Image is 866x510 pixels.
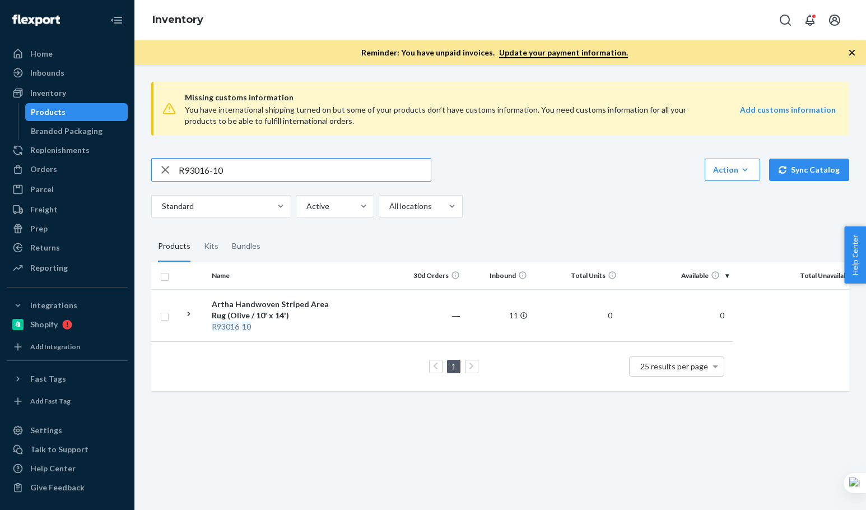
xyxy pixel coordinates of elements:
button: Open Search Box [774,9,797,31]
th: 30d Orders [397,262,464,289]
a: Help Center [7,460,128,477]
div: Products [31,106,66,118]
th: Total Units [532,262,621,289]
div: Inbounds [30,67,64,78]
div: Integrations [30,300,77,311]
div: Fast Tags [30,373,66,384]
div: Artha Handwoven Striped Area Rug (Olive / 10' x 14') [212,299,329,321]
div: Settings [30,425,62,436]
div: Give Feedback [30,482,85,493]
div: Add Integration [30,342,80,351]
div: Branded Packaging [31,126,103,137]
input: Active [305,201,306,212]
button: Talk to Support [7,441,128,458]
button: Integrations [7,296,128,314]
div: - [212,321,329,332]
a: Reporting [7,259,128,277]
div: Parcel [30,184,54,195]
div: Orders [30,164,57,175]
div: Bundles [232,231,260,262]
button: Open notifications [799,9,821,31]
em: R93016 [212,322,239,331]
a: Returns [7,239,128,257]
div: Replenishments [30,145,90,156]
img: Flexport logo [12,15,60,26]
iframe: Opens a widget where you can chat to one of our agents [795,476,855,504]
div: Returns [30,242,60,253]
th: Name [207,262,333,289]
strong: Add customs information [740,105,836,114]
td: 11 [464,289,532,341]
a: Inventory [7,84,128,102]
button: Help Center [844,226,866,284]
button: Sync Catalog [769,159,849,181]
div: Shopify [30,319,58,330]
div: Action [713,164,752,175]
a: Inbounds [7,64,128,82]
a: Parcel [7,180,128,198]
button: Close Navigation [105,9,128,31]
a: Settings [7,421,128,439]
ol: breadcrumbs [143,4,212,36]
button: Fast Tags [7,370,128,388]
button: Open account menu [823,9,846,31]
div: Talk to Support [30,444,89,455]
a: Replenishments [7,141,128,159]
span: 0 [603,310,617,320]
td: ― [397,289,464,341]
div: Inventory [30,87,66,99]
div: Kits [204,231,218,262]
a: Update your payment information. [499,48,628,58]
div: Help Center [30,463,76,474]
input: Search inventory by name or sku [179,159,431,181]
div: Prep [30,223,48,234]
input: Standard [161,201,162,212]
a: Orders [7,160,128,178]
span: 25 results per page [640,361,708,371]
div: Freight [30,204,58,215]
div: Reporting [30,262,68,273]
th: Inbound [464,262,532,289]
div: Add Fast Tag [30,396,71,406]
button: Action [705,159,760,181]
button: Give Feedback [7,479,128,497]
a: Add customs information [740,104,836,127]
a: Products [25,103,128,121]
a: Add Integration [7,338,128,356]
a: Inventory [152,13,203,26]
a: Prep [7,220,128,238]
a: Add Fast Tag [7,392,128,410]
span: Missing customs information [185,91,836,104]
a: Shopify [7,316,128,333]
a: Page 1 is your current page [449,361,458,371]
th: Available [621,262,733,289]
a: Home [7,45,128,63]
div: Home [30,48,53,59]
div: You have international shipping turned on but some of your products don’t have customs informatio... [185,104,706,127]
input: All locations [388,201,389,212]
div: Products [158,231,190,262]
a: Freight [7,201,128,219]
em: 10 [242,322,251,331]
p: Reminder: You have unpaid invoices. [361,47,628,58]
a: Branded Packaging [25,122,128,140]
span: 0 [715,310,729,320]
